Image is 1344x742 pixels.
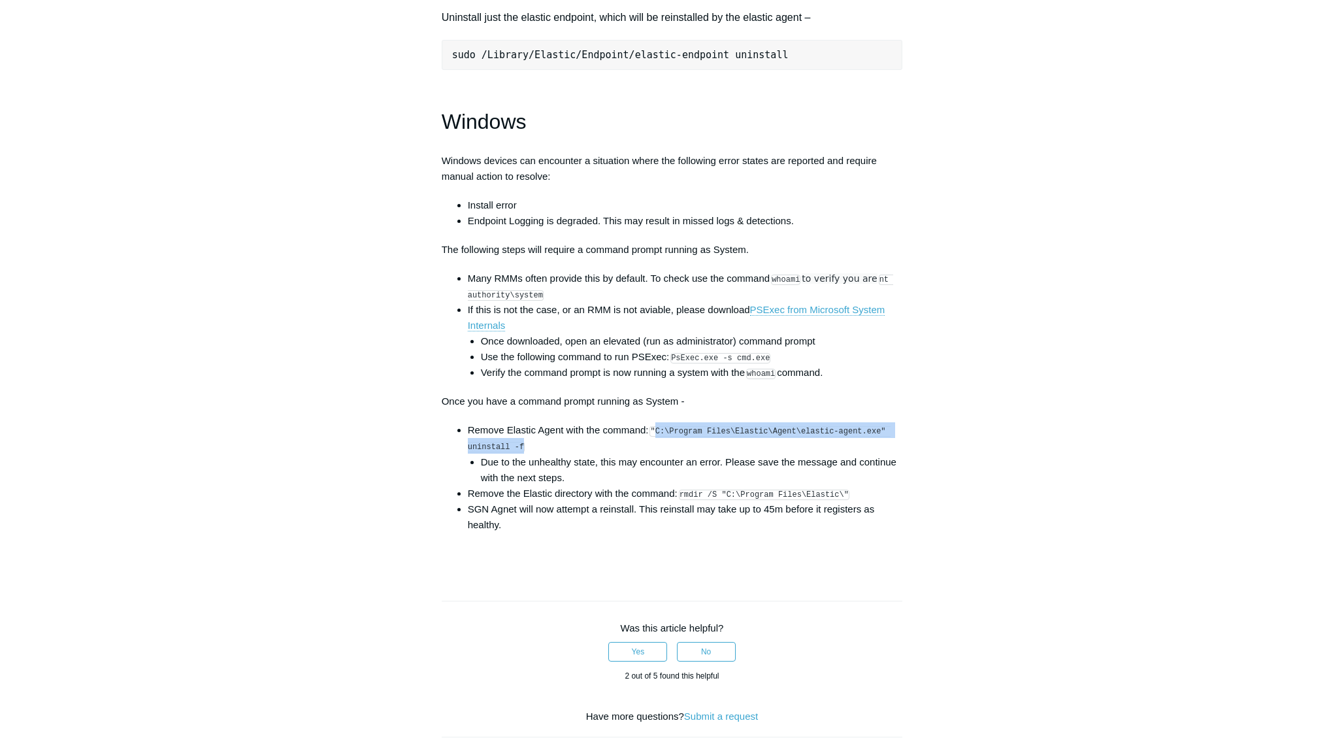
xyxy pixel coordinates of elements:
code: whoami [771,275,800,285]
h1: Windows [442,105,903,139]
code: rmdir /S "C:\Program Files\Elastic\" [679,490,849,500]
li: If this is not the case, or an RMM is not aviable, please download [468,302,903,380]
a: Submit a request [684,711,758,722]
p: The following steps will require a command prompt running as System. [442,242,903,258]
div: Have more questions? [442,709,903,724]
li: Install error [468,197,903,213]
p: Once you have a command prompt running as System - [442,394,903,409]
li: Verify the command prompt is now running a system with the command. [481,365,903,380]
code: nt authority\system [468,275,894,301]
li: Many RMMs often provide this by default. To check use the command [468,271,903,302]
h4: Uninstall just the elastic endpoint, which will be reinstalled by the elastic agent – [442,9,903,26]
a: PSExec from Microsoft System Internals [468,304,885,331]
code: whoami [746,369,776,379]
span: 2 out of 5 found this helpful [625,671,719,681]
li: Endpoint Logging is degraded. This may result in missed logs & detections. [468,213,903,229]
li: Use the following command to run PSExec: [481,349,903,365]
code: PsExec.exe -s cmd.exe [670,353,770,363]
li: Remove the Elastic directory with the command: [468,486,903,501]
li: SGN Agnet will now attempt a reinstall. This reinstall may take up to 45m before it registers as ... [468,501,903,533]
button: This article was helpful [608,642,667,662]
pre: sudo /Library/Elastic/Endpoint/elastic-endpoint uninstall [442,40,903,70]
span: Was this article helpful? [621,622,724,633]
span: to verify you are [802,273,877,284]
code: "C:\Program Files\Elastic\Agent\elastic-agent.exe" uninstall -f [468,426,891,452]
li: Once downloaded, open an elevated (run as administrator) command prompt [481,333,903,349]
li: Due to the unhealthy state, this may encounter an error. Please save the message and continue wit... [481,454,903,486]
p: Windows devices can encounter a situation where the following error states are reported and requi... [442,153,903,184]
button: This article was not helpful [677,642,736,662]
li: Remove Elastic Agent with the command: [468,422,903,485]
